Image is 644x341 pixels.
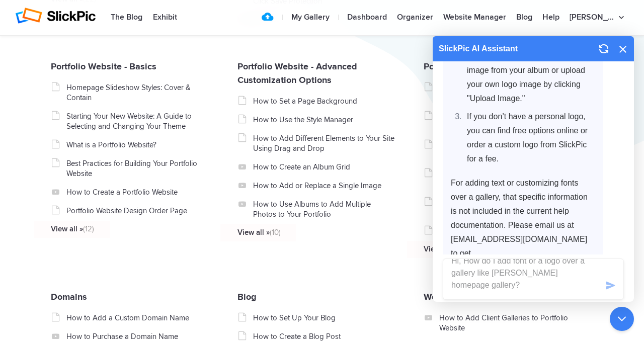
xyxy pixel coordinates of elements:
a: Best Practices for Building Your Portfolio Website [66,158,209,179]
a: Website Maintenance [424,291,513,302]
a: How to Create an Album Grid [253,162,395,172]
a: Portfolio Website - Basics [51,61,156,72]
a: How to Set a Page Background [253,96,395,106]
a: Starting Your New Website: A Guide to Selecting and Changing Your Theme [66,111,209,131]
a: Portfolio Website - Settings [424,61,536,72]
a: How to Create a Portfolio Website [66,187,209,197]
a: How to Set Up Your Blog [253,313,395,323]
a: How to Use the Style Manager [253,115,395,125]
a: View all »(10) [237,227,380,237]
a: How to Add or Replace a Single Image [253,181,395,191]
a: How to Add Client Galleries to Portfolio Website [439,313,582,333]
a: Homepage Slideshow Styles: Cover & Contain [66,82,209,103]
a: What is a Portfolio Website? [66,140,209,150]
a: Blog [237,291,257,302]
a: How to Add a Custom Domain Name [66,313,209,323]
a: View all »(12) [51,224,193,234]
a: How to Use Albums to Add Multiple Photos to Your Portfolio [253,199,395,219]
a: Domains [51,291,87,302]
a: Portfolio Website Design Order Page [66,206,209,216]
a: Portfolio Website - Advanced Customization Options [237,61,357,86]
a: How to Add Different Elements to Your Site Using Drag and Drop [253,133,395,153]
